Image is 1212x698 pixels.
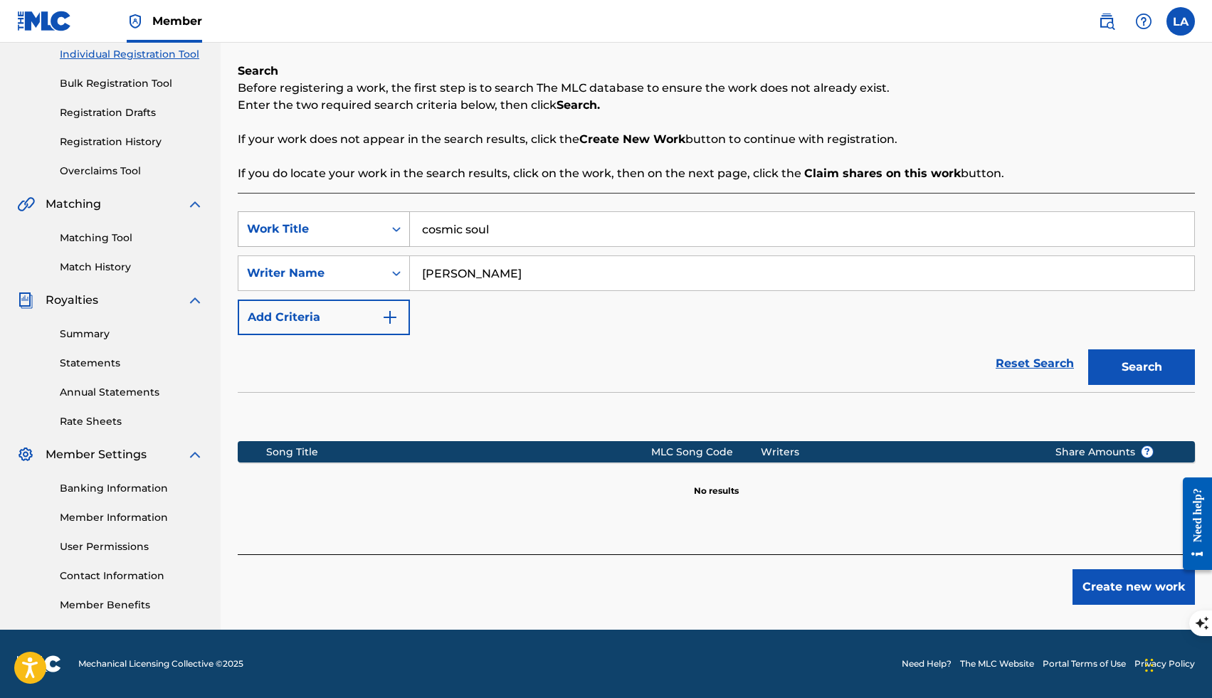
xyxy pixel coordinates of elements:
[238,300,410,335] button: Add Criteria
[1172,466,1212,581] iframe: Resource Center
[238,64,278,78] b: Search
[761,445,1033,460] div: Writers
[60,327,204,342] a: Summary
[1098,13,1115,30] img: search
[60,510,204,525] a: Member Information
[60,164,204,179] a: Overclaims Tool
[247,265,375,282] div: Writer Name
[78,657,243,670] span: Mechanical Licensing Collective © 2025
[186,446,204,463] img: expand
[60,481,204,496] a: Banking Information
[60,539,204,554] a: User Permissions
[17,292,34,309] img: Royalties
[1135,13,1152,30] img: help
[17,196,35,213] img: Matching
[989,348,1081,379] a: Reset Search
[1092,7,1121,36] a: Public Search
[651,445,760,460] div: MLC Song Code
[60,260,204,275] a: Match History
[17,11,72,31] img: MLC Logo
[60,47,204,62] a: Individual Registration Tool
[127,13,144,30] img: Top Rightsholder
[17,446,34,463] img: Member Settings
[381,309,399,326] img: 9d2ae6d4665cec9f34b9.svg
[186,196,204,213] img: expand
[60,356,204,371] a: Statements
[60,76,204,91] a: Bulk Registration Tool
[60,134,204,149] a: Registration History
[1055,445,1154,460] span: Share Amounts
[60,598,204,613] a: Member Benefits
[46,446,147,463] span: Member Settings
[247,221,375,238] div: Work Title
[1142,446,1153,458] span: ?
[1145,644,1154,687] div: Drag
[152,13,202,29] span: Member
[579,132,685,146] strong: Create New Work
[60,414,204,429] a: Rate Sheets
[1141,630,1212,698] iframe: Chat Widget
[557,98,600,112] strong: Search.
[694,467,739,497] p: No results
[46,292,98,309] span: Royalties
[1073,569,1195,605] button: Create new work
[238,165,1195,182] p: If you do locate your work in the search results, click on the work, then on the next page, click...
[238,97,1195,114] p: Enter the two required search criteria below, then click
[46,196,101,213] span: Matching
[60,105,204,120] a: Registration Drafts
[960,657,1034,670] a: The MLC Website
[17,655,61,672] img: logo
[1166,7,1195,36] div: User Menu
[804,166,961,180] strong: Claim shares on this work
[60,231,204,245] a: Matching Tool
[238,211,1195,392] form: Search Form
[1043,657,1126,670] a: Portal Terms of Use
[186,292,204,309] img: expand
[238,80,1195,97] p: Before registering a work, the first step is to search The MLC database to ensure the work does n...
[266,445,651,460] div: Song Title
[238,131,1195,148] p: If your work does not appear in the search results, click the button to continue with registration.
[1129,7,1158,36] div: Help
[902,657,952,670] a: Need Help?
[1088,349,1195,385] button: Search
[60,385,204,400] a: Annual Statements
[60,569,204,583] a: Contact Information
[1134,657,1195,670] a: Privacy Policy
